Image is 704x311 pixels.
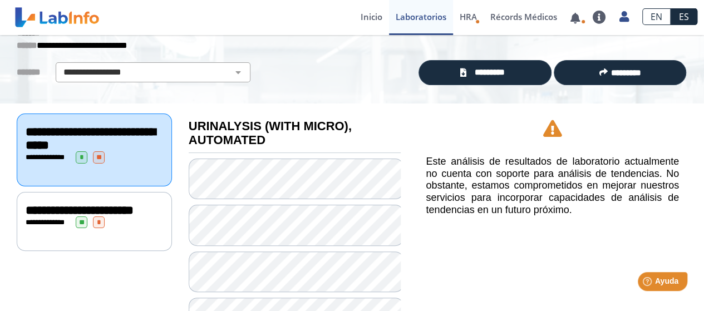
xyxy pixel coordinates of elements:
b: URINALYSIS (WITH MICRO), AUTOMATED [189,119,352,147]
a: ES [671,8,697,25]
a: EN [642,8,671,25]
span: HRA [460,11,477,22]
iframe: Help widget launcher [605,268,692,299]
h5: Este análisis de resultados de laboratorio actualmente no cuenta con soporte para análisis de ten... [426,156,679,216]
